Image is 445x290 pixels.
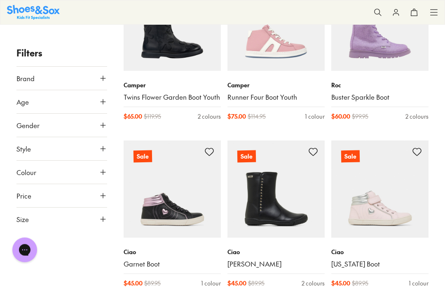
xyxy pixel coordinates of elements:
[331,141,429,238] a: Sale
[409,279,429,288] div: 1 colour
[227,248,325,257] p: Ciao
[331,93,429,102] a: Buster Sparkle Boot
[7,5,60,19] a: Shoes & Sox
[8,235,41,265] iframe: Gorgias live chat messenger
[16,120,40,130] span: Gender
[305,112,325,121] div: 1 colour
[331,248,429,257] p: Ciao
[198,112,221,121] div: 2 colours
[248,112,266,121] span: $ 114.95
[16,167,36,177] span: Colour
[352,279,368,288] span: $ 89.95
[237,151,256,163] p: Sale
[227,81,325,90] p: Camper
[227,279,246,288] span: $ 45.00
[16,208,107,231] button: Size
[16,114,107,137] button: Gender
[7,5,60,19] img: SNS_Logo_Responsive.svg
[124,141,221,238] a: Sale
[16,191,31,201] span: Price
[227,93,325,102] a: Runner Four Boot Youth
[16,46,107,60] p: Filters
[124,81,221,90] p: Camper
[124,112,142,121] span: $ 65.00
[144,112,161,121] span: $ 119.95
[16,67,107,90] button: Brand
[227,141,325,238] a: Sale
[16,144,31,154] span: Style
[16,90,107,113] button: Age
[124,260,221,269] a: Garnet Boot
[248,279,265,288] span: $ 89.95
[16,73,35,83] span: Brand
[331,260,429,269] a: [US_STATE] Boot
[133,151,152,163] p: Sale
[352,112,368,121] span: $ 99.95
[201,279,221,288] div: 1 colour
[16,137,107,160] button: Style
[331,112,350,121] span: $ 60.00
[16,214,29,224] span: Size
[124,279,143,288] span: $ 45.00
[16,161,107,184] button: Colour
[124,248,221,257] p: Ciao
[302,279,325,288] div: 2 colours
[144,279,161,288] span: $ 89.95
[124,93,221,102] a: Twins Flower Garden Boot Youth
[227,112,246,121] span: $ 75.00
[341,151,360,163] p: Sale
[405,112,429,121] div: 2 colours
[227,260,325,269] a: [PERSON_NAME]
[16,184,107,207] button: Price
[331,279,350,288] span: $ 45.00
[331,81,429,90] p: Roc
[16,97,29,107] span: Age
